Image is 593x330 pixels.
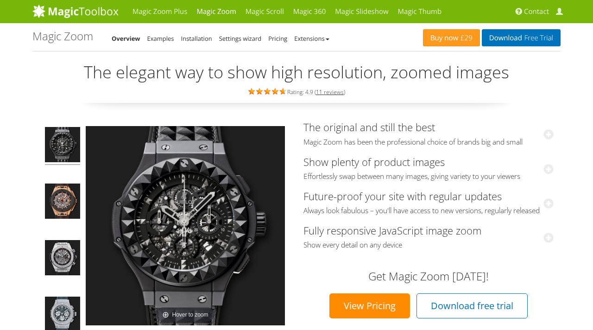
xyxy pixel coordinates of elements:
[147,34,174,43] a: Examples
[303,172,554,181] span: Effortlessly swap between many images, giving variety to your viewers
[316,88,344,96] a: 11 reviews
[303,189,554,216] a: Future-proof your site with regular updatesAlways look fabulous – you'll have access to new versi...
[45,240,80,278] img: Big Bang Unico Titanium - Magic Zoom Demo
[268,34,287,43] a: Pricing
[524,7,549,16] span: Contact
[303,155,554,181] a: Show plenty of product imagesEffortlessly swap between many images, giving variety to your viewers
[32,30,93,42] h1: Magic Zoom
[329,293,410,318] a: View Pricing
[44,183,81,222] a: Big Bang Ferrari King Gold Carbon
[303,138,554,147] span: Magic Zoom has been the professional choice of brands big and small
[181,34,212,43] a: Installation
[32,63,561,82] h2: The elegant way to show high resolution, zoomed images
[313,270,544,282] h3: Get Magic Zoom [DATE]!
[45,127,80,165] img: Big Bang Depeche Mode - Magic Zoom Demo
[522,34,553,42] span: Free Trial
[416,293,528,318] a: Download free trial
[482,29,561,46] a: DownloadFree Trial
[32,86,561,96] div: Rating: 4.9 ( )
[303,223,554,250] a: Fully responsive JavaScript image zoomShow every detail on any device
[219,34,262,43] a: Settings wizard
[423,29,480,46] a: Buy now£29
[303,206,554,216] span: Always look fabulous – you'll have access to new versions, regularly released
[44,239,81,279] a: Big Bang Unico Titanium
[112,34,140,43] a: Overview
[44,126,81,166] a: Big Bang Depeche Mode
[303,120,554,146] a: The original and still the bestMagic Zoom has been the professional choice of brands big and small
[86,126,285,325] a: Hover to zoom
[32,4,119,18] img: MagicToolbox.com - Image tools for your website
[303,241,554,250] span: Show every detail on any device
[45,184,80,222] img: Big Bang Ferrari King Gold Carbon
[294,34,329,43] a: Extensions
[458,34,473,42] span: £29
